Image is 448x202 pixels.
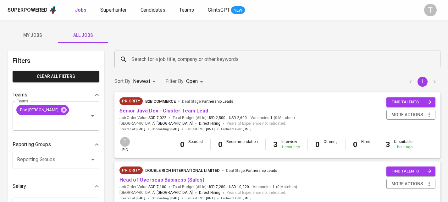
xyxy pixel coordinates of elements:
a: Candidates [141,6,167,14]
p: Salary [13,183,26,190]
span: 1 [272,184,275,190]
button: find talents [386,97,435,107]
button: Open [88,112,97,120]
span: [GEOGRAPHIC_DATA] [157,190,193,196]
span: Earliest ECJD : [221,196,252,200]
span: Earliest EMD : [185,127,215,131]
span: [DATE] [243,196,252,200]
div: T [119,136,130,147]
span: Direct Hiring [199,121,220,126]
span: Direct Hiring [199,190,220,195]
button: page 1 [418,77,428,87]
button: Open [88,155,97,164]
span: Deal Stage : [182,99,233,104]
div: - [324,145,338,150]
div: Offering [324,139,338,150]
a: GlintsGPT NEW [208,6,245,14]
div: pic [119,136,130,153]
span: Created at : [119,196,145,200]
span: SGD 7,022 [148,115,166,121]
span: USD 2,600 [229,115,247,121]
p: Newest [133,78,150,85]
span: Vacancies ( 0 Matches ) [253,184,297,190]
div: New Job received from Demand Team [119,97,143,105]
span: SGD 7,100 [148,184,166,190]
span: Created at : [119,127,145,131]
div: Superpowered [8,7,47,14]
b: Jobs [75,7,86,13]
b: 3 [273,140,278,149]
div: - [226,145,258,150]
p: Reporting Groups [13,141,51,148]
span: [DATE] [243,127,252,131]
b: 0 [315,140,320,149]
img: app logo [49,5,57,15]
a: Superhunter [100,6,128,14]
p: Filter By [165,78,184,85]
div: 1 hour ago [394,145,412,150]
div: Open [186,76,205,87]
span: find talents [391,168,432,175]
div: T [424,4,437,16]
span: Superhunter [100,7,127,13]
span: Earliest ECJD : [221,127,252,131]
span: Partnership Leads [246,168,277,173]
div: Pod [PERSON_NAME] [16,105,69,115]
p: Teams [13,91,27,99]
span: Double Rich International Limited [145,168,220,173]
span: Candidates [141,7,165,13]
b: 0 [180,140,185,149]
a: Superpoweredapp logo [8,5,57,15]
span: Clear All filters [18,73,94,80]
div: Interview [281,139,300,150]
span: Years of Experience not indicated. [227,190,286,196]
span: Earliest EMD : [185,196,215,200]
span: Job Order Value [119,184,166,190]
span: Total Budget (All-In) [173,184,249,190]
button: find talents [386,167,435,176]
div: - [361,145,370,150]
button: Clear All filters [13,71,99,82]
span: My Jobs [11,31,54,39]
span: Partnership Leads [202,99,233,104]
span: Teams [179,7,194,13]
div: Teams [13,89,99,101]
span: USD 10,920 [229,184,249,190]
span: Years of Experience not indicated. [227,121,286,127]
span: Job Order Value [119,115,166,121]
span: [DATE] [136,127,145,131]
span: B2B Commerce [145,99,176,104]
div: Sourced [188,139,203,150]
h6: Filters [13,56,99,66]
span: Total Budget (All-In) [173,115,247,121]
span: Vacancies ( 0 Matches ) [251,115,295,121]
span: [GEOGRAPHIC_DATA] , [119,121,193,127]
span: more actions [391,180,423,188]
div: Unsuitable [394,139,412,150]
span: [GEOGRAPHIC_DATA] , [119,190,193,196]
span: [DATE] [170,127,179,131]
b: 3 [386,140,390,149]
span: All Jobs [62,31,104,39]
div: 1 hour ago [281,145,300,150]
span: NEW [231,7,245,14]
a: Teams [179,6,195,14]
span: 1 [269,115,273,121]
div: Hired [361,139,370,150]
span: USD 7,280 [207,184,225,190]
span: - [227,184,228,190]
a: Senior Java Dev - Cluster Team Lead [119,108,208,114]
span: Pod [PERSON_NAME] [16,107,62,113]
p: Sort By [114,78,130,85]
a: Head of Overseas Business (Sales) [119,177,204,183]
span: more actions [391,111,423,119]
div: Salary [13,180,99,193]
b: 0 [218,140,223,149]
nav: pagination navigation [405,77,440,87]
b: 0 [353,140,357,149]
span: find talents [391,99,432,106]
a: Jobs [75,6,88,14]
span: USD 2,500 [207,115,225,121]
span: Onboarding : [152,196,179,200]
span: [DATE] [206,127,215,131]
